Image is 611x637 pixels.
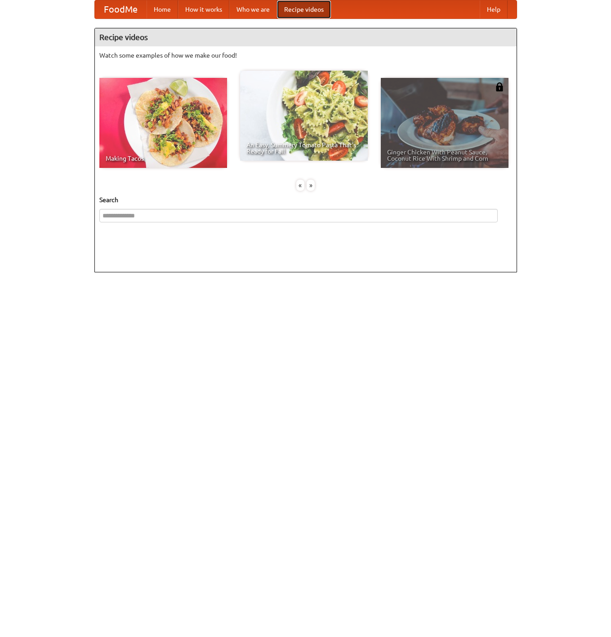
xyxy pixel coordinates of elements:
h5: Search [99,195,512,204]
a: Making Tacos [99,78,227,168]
img: 483408.png [495,82,504,91]
h4: Recipe videos [95,28,517,46]
a: How it works [178,0,229,18]
a: Help [480,0,508,18]
span: Making Tacos [106,155,221,162]
div: « [296,180,304,191]
a: Home [147,0,178,18]
a: Recipe videos [277,0,331,18]
a: Who we are [229,0,277,18]
div: » [307,180,315,191]
a: An Easy, Summery Tomato Pasta That's Ready for Fall [240,71,368,161]
a: FoodMe [95,0,147,18]
span: An Easy, Summery Tomato Pasta That's Ready for Fall [246,142,361,154]
p: Watch some examples of how we make our food! [99,51,512,60]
